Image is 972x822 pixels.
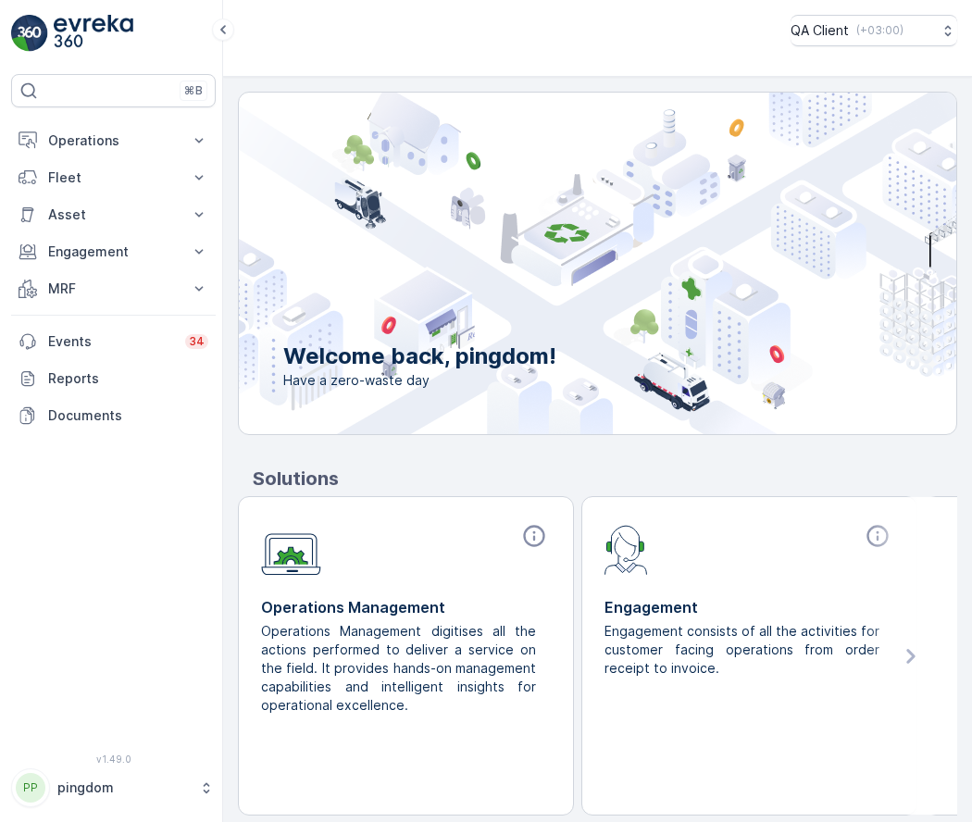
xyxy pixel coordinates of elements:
[11,360,216,397] a: Reports
[11,270,216,307] button: MRF
[283,371,556,390] span: Have a zero-waste day
[16,773,45,803] div: PP
[253,465,957,492] p: Solutions
[11,196,216,233] button: Asset
[11,159,216,196] button: Fleet
[57,778,190,797] p: pingdom
[48,205,179,224] p: Asset
[604,596,894,618] p: Engagement
[11,397,216,434] a: Documents
[11,15,48,52] img: logo
[283,342,556,371] p: Welcome back, pingdom!
[11,122,216,159] button: Operations
[156,93,956,434] img: city illustration
[791,21,849,40] p: QA Client
[261,622,536,715] p: Operations Management digitises all the actions performed to deliver a service on the field. It p...
[604,622,879,678] p: Engagement consists of all the activities for customer facing operations from order receipt to in...
[856,23,903,38] p: ( +03:00 )
[48,369,208,388] p: Reports
[54,15,133,52] img: logo_light-DOdMpM7g.png
[48,131,179,150] p: Operations
[48,168,179,187] p: Fleet
[791,15,957,46] button: QA Client(+03:00)
[11,233,216,270] button: Engagement
[48,243,179,261] p: Engagement
[11,753,216,765] span: v 1.49.0
[189,334,205,349] p: 34
[261,596,551,618] p: Operations Management
[184,83,203,98] p: ⌘B
[261,523,321,576] img: module-icon
[11,323,216,360] a: Events34
[48,406,208,425] p: Documents
[48,332,174,351] p: Events
[604,523,648,575] img: module-icon
[11,768,216,807] button: PPpingdom
[48,280,179,298] p: MRF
